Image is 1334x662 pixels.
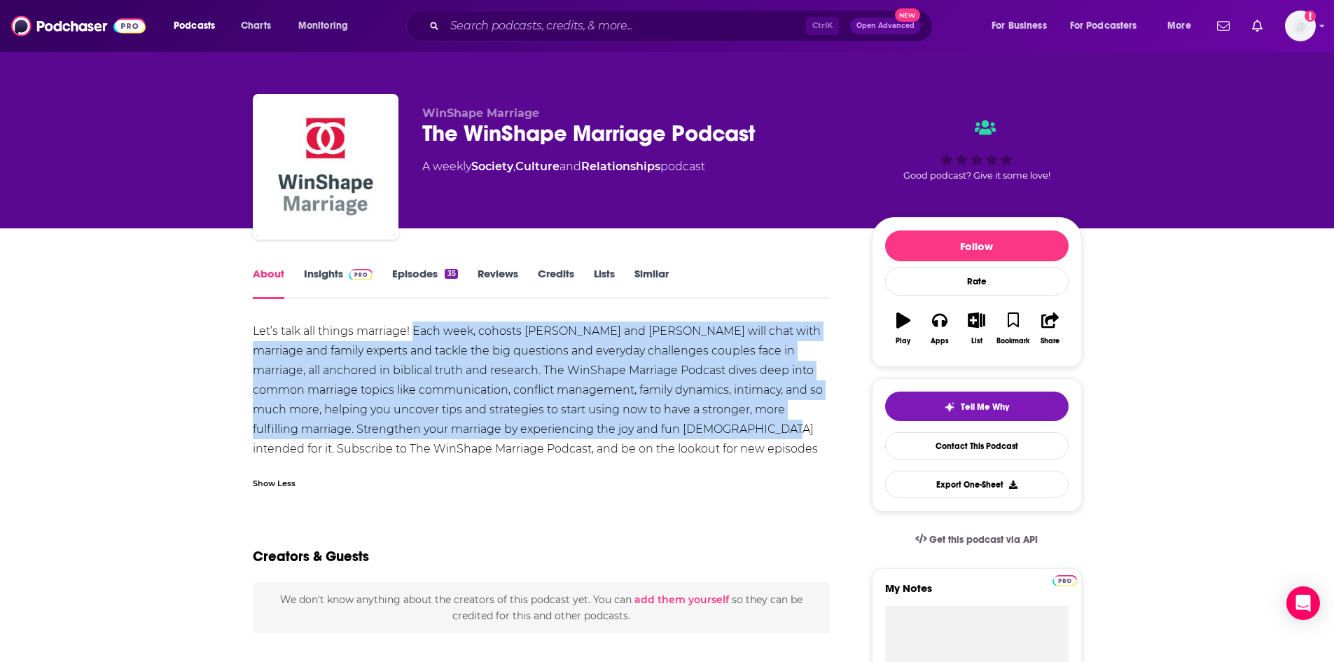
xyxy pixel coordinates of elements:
[634,594,729,605] button: add them yourself
[992,16,1047,36] span: For Business
[253,267,284,299] a: About
[885,581,1069,606] label: My Notes
[996,337,1029,345] div: Bookmark
[896,337,910,345] div: Play
[1167,16,1191,36] span: More
[253,322,831,478] div: Let’s talk all things marriage! Each week, cohosts [PERSON_NAME] and [PERSON_NAME] will chat with...
[11,13,146,39] img: Podchaser - Follow, Share and Rate Podcasts
[515,160,560,173] a: Culture
[1285,11,1316,41] button: Show profile menu
[885,303,922,354] button: Play
[445,269,457,279] div: 35
[445,15,806,37] input: Search podcasts, credits, & more...
[1158,15,1209,37] button: open menu
[944,401,955,413] img: tell me why sparkle
[885,432,1069,460] a: Contact This Podcast
[1052,573,1077,586] a: Pro website
[422,106,539,120] span: WinShape Marriage
[1286,586,1320,620] div: Open Intercom Messenger
[903,170,1050,181] span: Good podcast? Give it some love!
[885,267,1069,296] div: Rate
[560,160,581,173] span: and
[929,534,1038,546] span: Get this podcast via API
[885,392,1069,421] button: tell me why sparkleTell Me Why
[164,15,233,37] button: open menu
[958,303,994,354] button: List
[280,593,803,621] span: We don't know anything about the creators of this podcast yet . You can so they can be credited f...
[922,303,958,354] button: Apps
[1285,11,1316,41] img: User Profile
[971,337,982,345] div: List
[419,10,946,42] div: Search podcasts, credits, & more...
[1285,11,1316,41] span: Logged in as BenLaurro
[538,267,574,299] a: Credits
[253,548,369,565] h2: Creators & Guests
[995,303,1031,354] button: Bookmark
[241,16,271,36] span: Charts
[961,401,1009,413] span: Tell Me Why
[1061,15,1158,37] button: open menu
[904,523,1050,557] a: Get this podcast via API
[1070,16,1137,36] span: For Podcasters
[1052,575,1077,586] img: Podchaser Pro
[872,106,1082,193] div: Good podcast? Give it some love!
[856,22,915,29] span: Open Advanced
[1246,14,1268,38] a: Show notifications dropdown
[471,160,513,173] a: Society
[1031,303,1068,354] button: Share
[1305,11,1316,22] svg: Add a profile image
[634,267,669,299] a: Similar
[289,15,366,37] button: open menu
[349,269,373,280] img: Podchaser Pro
[1041,337,1059,345] div: Share
[931,337,949,345] div: Apps
[895,8,920,22] span: New
[850,18,921,34] button: Open AdvancedNew
[232,15,279,37] a: Charts
[174,16,215,36] span: Podcasts
[806,17,839,35] span: Ctrl K
[581,160,660,173] a: Relationships
[885,230,1069,261] button: Follow
[513,160,515,173] span: ,
[594,267,615,299] a: Lists
[1211,14,1235,38] a: Show notifications dropdown
[298,16,348,36] span: Monitoring
[982,15,1064,37] button: open menu
[478,267,518,299] a: Reviews
[256,97,396,237] img: The WinShape Marriage Podcast
[885,471,1069,498] button: Export One-Sheet
[422,158,705,175] div: A weekly podcast
[392,267,457,299] a: Episodes35
[304,267,373,299] a: InsightsPodchaser Pro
